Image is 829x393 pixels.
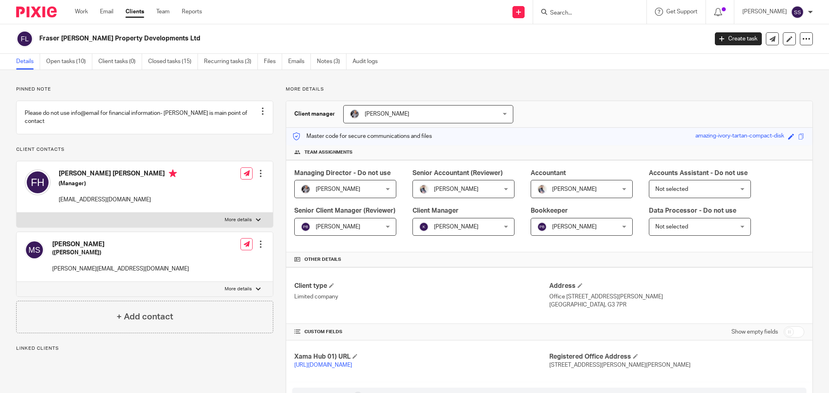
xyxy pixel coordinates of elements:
h5: ([PERSON_NAME]) [52,249,189,257]
span: Data Processor - Do not use [649,207,736,214]
a: Recurring tasks (3) [204,54,258,70]
a: [URL][DOMAIN_NAME] [294,362,352,368]
i: Primary [169,169,177,177]
input: Search [549,10,622,17]
a: Emails [288,54,311,70]
img: svg%3E [537,222,547,232]
a: Closed tasks (15) [148,54,198,70]
h4: Address [549,282,804,290]
img: svg%3E [791,6,804,19]
h4: [PERSON_NAME] [52,240,189,249]
p: [PERSON_NAME][EMAIL_ADDRESS][DOMAIN_NAME] [52,265,189,273]
a: Reports [182,8,202,16]
div: amazing-ivory-tartan-compact-disk [695,132,784,141]
a: Details [16,54,40,70]
p: Linked clients [16,345,273,352]
span: Bookkeeper [531,207,568,214]
h3: Client manager [294,110,335,118]
span: [PERSON_NAME] [316,224,360,230]
img: svg%3E [16,30,33,47]
a: Audit logs [353,54,384,70]
img: svg%3E [25,169,51,195]
img: Pixie [16,6,57,17]
span: Team assignments [304,149,353,156]
span: [PERSON_NAME] [552,186,597,192]
a: Create task [715,32,762,45]
span: Not selected [655,186,688,192]
a: Email [100,8,113,16]
span: Other details [304,256,341,263]
span: [PERSON_NAME] [365,111,409,117]
p: Office [STREET_ADDRESS][PERSON_NAME] [549,293,804,301]
span: Get Support [666,9,697,15]
a: Client tasks (0) [98,54,142,70]
h4: CUSTOM FIELDS [294,329,549,335]
h4: + Add contact [117,311,173,323]
span: Accounts Assistant - Do not use [649,170,748,176]
img: Pixie%2002.jpg [537,184,547,194]
span: Senior Accountant (Reviewer) [412,170,503,176]
span: [PERSON_NAME] [434,186,478,192]
a: Files [264,54,282,70]
p: More details [225,217,252,223]
span: Accountant [531,170,566,176]
img: svg%3E [25,240,44,260]
img: Pixie%2002.jpg [419,184,429,194]
p: Pinned note [16,86,273,93]
h2: Fraser [PERSON_NAME] Property Developments Ltd [39,34,570,43]
a: Clients [125,8,144,16]
h4: Registered Office Address [549,353,804,361]
h4: Xama Hub 01) URL [294,353,549,361]
p: More details [225,286,252,292]
span: Managing Director - Do not use [294,170,391,176]
img: svg%3E [419,222,429,232]
a: Notes (3) [317,54,346,70]
p: [EMAIL_ADDRESS][DOMAIN_NAME] [59,196,177,204]
h5: (Manager) [59,180,177,188]
h4: [PERSON_NAME] [PERSON_NAME] [59,169,177,180]
span: Client Manager [412,207,459,214]
p: Limited company [294,293,549,301]
img: svg%3E [301,222,310,232]
span: Senior Client Manager (Reviewer) [294,207,395,214]
p: Client contacts [16,146,273,153]
span: [STREET_ADDRESS][PERSON_NAME][PERSON_NAME] [549,362,691,368]
img: -%20%20-%20studio@ingrained.co.uk%20for%20%20-20220223%20at%20101413%20-%201W1A2026.jpg [301,184,310,194]
span: [PERSON_NAME] [316,186,360,192]
p: Master code for secure communications and files [292,132,432,140]
h4: Client type [294,282,549,290]
span: [PERSON_NAME] [434,224,478,230]
span: Not selected [655,224,688,230]
img: -%20%20-%20studio@ingrained.co.uk%20for%20%20-20220223%20at%20101413%20-%201W1A2026.jpg [350,109,359,119]
p: [GEOGRAPHIC_DATA], G3 7PR [549,301,804,309]
label: Show empty fields [731,328,778,336]
span: [PERSON_NAME] [552,224,597,230]
p: More details [286,86,813,93]
a: Work [75,8,88,16]
a: Open tasks (10) [46,54,92,70]
a: Team [156,8,170,16]
p: [PERSON_NAME] [742,8,787,16]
